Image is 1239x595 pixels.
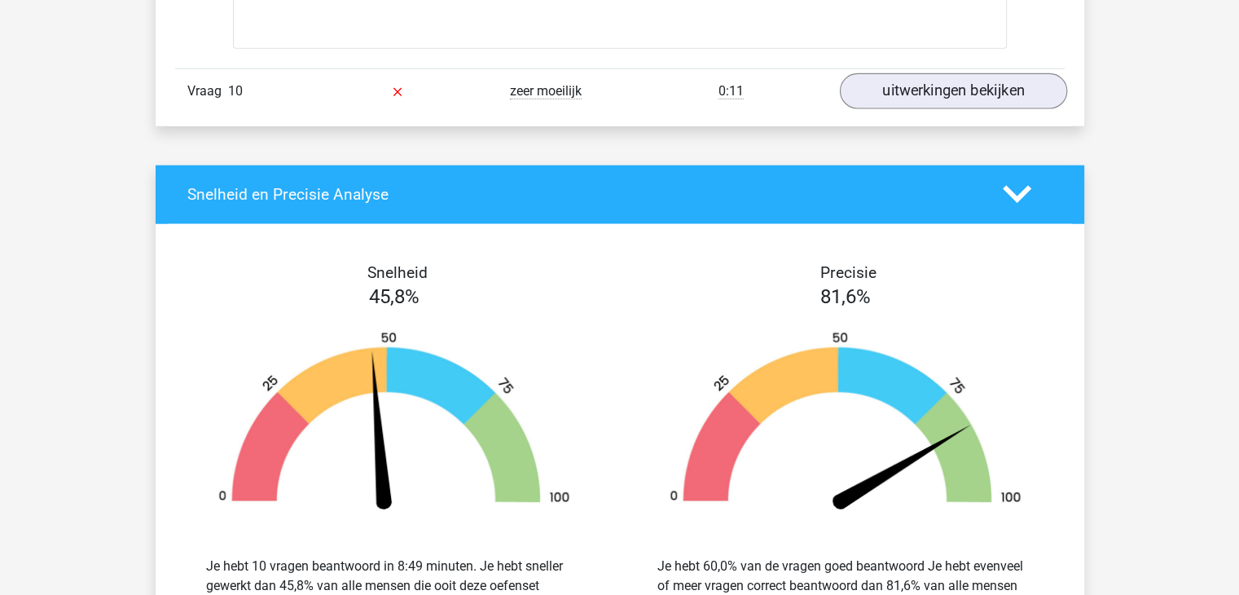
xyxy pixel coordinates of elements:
span: 45,8% [369,285,420,308]
img: 46.179c4191778b.png [193,331,595,518]
span: 81,6% [820,285,871,308]
img: 82.0790d660cc64.png [644,331,1047,518]
span: Vraag [187,82,228,101]
a: uitwerkingen bekijken [839,73,1066,109]
h4: Snelheid en Precisie Analyse [187,185,978,204]
h4: Precisie [639,263,1059,282]
span: zeer moeilijk [510,83,582,99]
h4: Snelheid [187,263,608,282]
span: 10 [228,83,243,99]
span: 0:11 [718,83,744,99]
